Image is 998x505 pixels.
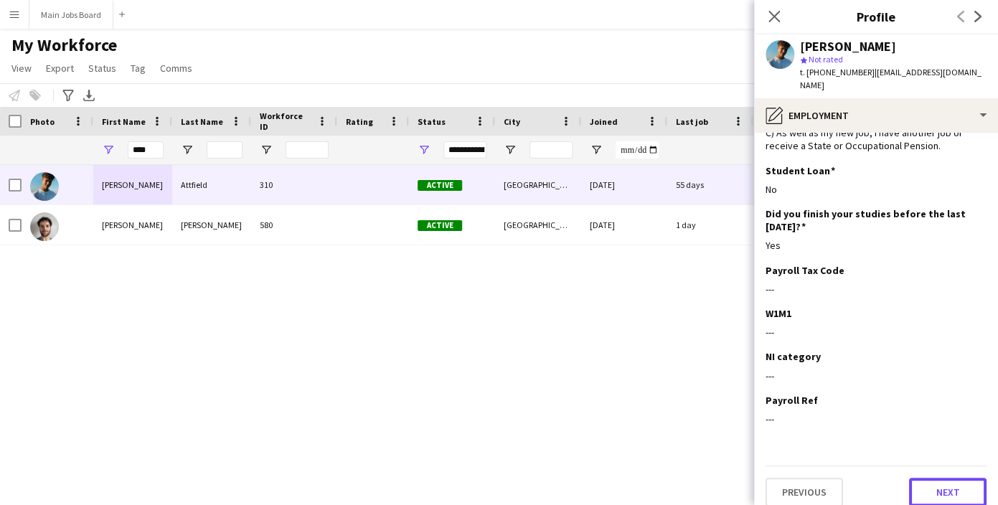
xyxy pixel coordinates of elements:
div: [DATE] [581,205,667,245]
div: Yes [766,239,987,252]
a: Status [83,59,122,77]
h3: Student Loan [766,164,835,177]
span: First Name [102,116,146,127]
div: --- [766,369,987,382]
button: Main Jobs Board [29,1,113,29]
button: Open Filter Menu [260,143,273,156]
input: Joined Filter Input [616,141,659,159]
div: No [766,183,987,196]
button: Open Filter Menu [504,143,517,156]
div: [PERSON_NAME] [800,40,896,53]
span: Tag [131,62,146,75]
span: Status [418,116,446,127]
h3: W1M1 [766,307,791,320]
span: Last job [676,116,708,127]
span: Joined [590,116,618,127]
span: Status [88,62,116,75]
img: Zach Harris [30,212,59,241]
h3: NI category [766,350,821,363]
h3: Did you finish your studies before the last [DATE]? [766,207,975,233]
input: First Name Filter Input [128,141,164,159]
div: Employment [754,98,998,133]
div: [PERSON_NAME] [93,205,172,245]
div: C) As well as my new job, I have another job or receive a State or Occupational Pension. [766,126,987,152]
div: 310 [251,165,337,204]
div: 580 [251,205,337,245]
div: [PERSON_NAME] [93,165,172,204]
span: Export [46,62,74,75]
div: 1 day [667,205,753,245]
img: Zach Attfield [30,172,59,201]
div: --- [766,326,987,339]
span: | [EMAIL_ADDRESS][DOMAIN_NAME] [800,67,981,90]
button: Open Filter Menu [102,143,115,156]
span: Not rated [809,54,843,65]
a: Export [40,59,80,77]
span: Active [418,180,462,191]
div: [PERSON_NAME] [172,205,251,245]
div: 55 days [667,165,753,204]
a: View [6,59,37,77]
div: [DATE] [581,165,667,204]
span: View [11,62,32,75]
a: Tag [125,59,151,77]
app-action-btn: Advanced filters [60,87,77,104]
h3: Payroll Ref [766,394,818,407]
input: City Filter Input [529,141,573,159]
span: Workforce ID [260,110,311,132]
a: Comms [154,59,198,77]
button: Open Filter Menu [181,143,194,156]
span: Comms [160,62,192,75]
button: Open Filter Menu [590,143,603,156]
app-action-btn: Export XLSX [80,87,98,104]
input: Workforce ID Filter Input [286,141,329,159]
input: Last Name Filter Input [207,141,243,159]
div: Attfield [172,165,251,204]
div: [GEOGRAPHIC_DATA] [495,205,581,245]
span: Rating [346,116,373,127]
span: My Workforce [11,34,117,56]
div: [GEOGRAPHIC_DATA] [495,165,581,204]
span: t. [PHONE_NUMBER] [800,67,875,77]
div: --- [766,412,987,425]
h3: Payroll Tax Code [766,264,844,277]
button: Open Filter Menu [418,143,430,156]
div: 1 [753,165,847,204]
h3: Profile [754,7,998,26]
span: City [504,116,520,127]
span: Last Name [181,116,223,127]
div: 1 [753,205,847,245]
div: --- [766,283,987,296]
span: Photo [30,116,55,127]
span: Active [418,220,462,231]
